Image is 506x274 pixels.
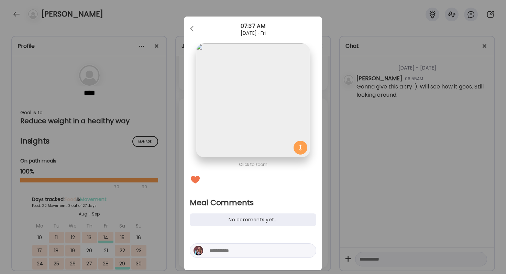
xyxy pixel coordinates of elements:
h2: Meal Comments [190,198,316,208]
img: avatars%2FoINX4Z8Ej2fvi1pB3mezSt0P9Y82 [194,246,203,255]
img: images%2F9m0wo3u4xiOiSyzKak2CrNyhZrr2%2FzE0xN4eUoNDQVyi3CV58%2FKVjJ8Pm4feMigkZp1Paw_1080 [196,43,310,157]
div: [DATE] · Fri [184,30,322,36]
div: No comments yet... [190,213,316,226]
div: Click to zoom [190,160,316,169]
div: 07:37 AM [184,22,322,30]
